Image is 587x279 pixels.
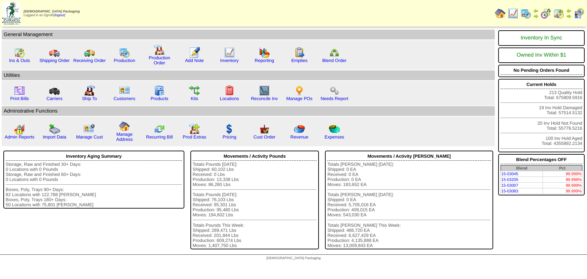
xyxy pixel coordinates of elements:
[501,155,582,164] div: Blend Percentages OFF
[501,49,582,62] div: Owned Inv Within $1
[541,8,551,19] img: calendarblend.gif
[73,58,106,63] a: Receiving Order
[183,134,206,139] a: Prod Extras
[501,165,543,171] th: Blend
[501,189,518,193] a: 15-03083
[321,96,348,101] a: Needs Report
[259,85,270,96] img: line_graph2.gif
[2,30,495,39] td: General Management
[253,134,275,139] a: Cust Order
[543,171,582,177] td: 99.999%
[14,124,25,134] img: graph2.png
[149,55,170,65] a: Production Order
[2,70,495,80] td: Utilities
[119,121,130,132] img: home.gif
[543,177,582,183] td: 99.998%
[266,256,321,260] span: [DEMOGRAPHIC_DATA] Packaging
[290,134,308,139] a: Revenue
[2,2,21,25] img: zoroco-logo-small.webp
[5,134,34,139] a: Admin Reports
[327,162,491,248] div: Totals [PERSON_NAME] [DATE]: Shipped: 0 EA Received: 0 EA Production: 0 EA Moves: 183,652 EA Tota...
[154,124,165,134] img: reconcile.gif
[543,188,582,194] td: 99.999%
[6,152,182,161] div: Inventory Aging Summary
[574,8,584,19] img: calendarcustomer.gif
[501,80,582,89] div: Current Holds
[116,132,133,142] a: Manage Address
[49,47,60,58] img: truck.gif
[259,124,270,134] img: cust_order.png
[114,96,135,101] a: Customers
[223,134,236,139] a: Pricing
[84,85,95,96] img: factory2.gif
[501,66,582,75] div: No Pending Orders Found
[498,79,585,152] div: 213 Quality Hold Total: 675809.5916 19 Inv Hold Damaged Total: 57514.5132 20 Inv Hold Not Found T...
[189,47,200,58] img: orders.gif
[286,96,313,101] a: Manage POs
[495,8,506,19] img: home.gif
[501,172,518,176] a: 15-03045
[259,47,270,58] img: graph.gif
[224,85,235,96] img: locations.gif
[220,58,239,63] a: Inventory
[83,124,96,134] img: managecust.png
[325,134,344,139] a: Expenses
[9,58,30,63] a: Ins & Outs
[327,152,491,161] div: Movements / Activity [PERSON_NAME]
[49,124,60,134] img: import.gif
[14,85,25,96] img: invoice2.gif
[220,96,239,101] a: Locations
[46,96,62,101] a: Carriers
[291,58,307,63] a: Empties
[501,32,582,44] div: Inventory In Sync
[24,10,80,13] span: [DEMOGRAPHIC_DATA] Packaging
[294,47,305,58] img: workorder.gif
[119,47,130,58] img: calendarprod.gif
[43,134,66,139] a: Import Data
[114,58,135,63] a: Production
[24,10,80,17] span: Logged in as Dgroth
[154,44,165,55] img: factory.gif
[553,8,564,19] img: calendarinout.gif
[520,8,531,19] img: calendarprod.gif
[49,85,60,96] img: truck3.gif
[185,58,204,63] a: Add Note
[193,152,317,161] div: Movements / Activity Pounds
[191,96,198,101] a: Kits
[501,177,518,182] a: 15-03205
[329,47,340,58] img: network.png
[154,85,165,96] img: cabinet.gif
[543,165,582,171] th: Pct
[189,85,200,96] img: workflow.gif
[329,85,340,96] img: workflow.png
[151,96,169,101] a: Products
[189,124,200,134] img: prodextras.gif
[193,162,317,248] div: Totals Pounds [DATE]: Shipped: 60,102 Lbs Received: 0 Lbs Production: 13,338 Lbs Moves: 86,280 Lb...
[2,106,495,116] td: Adminstrative Functions
[322,58,346,63] a: Blend Order
[82,96,97,101] a: Ship To
[566,13,572,19] img: arrowright.gif
[224,124,235,134] img: dollar.gif
[14,47,25,58] img: calendarinout.gif
[294,85,305,96] img: po.png
[54,13,65,17] a: (logout)
[76,134,103,139] a: Manage Cust
[329,124,340,134] img: pie_chart2.png
[146,134,173,139] a: Recurring Bill
[224,47,235,58] img: line_graph.gif
[255,58,274,63] a: Reporting
[84,47,95,58] img: truck2.gif
[533,13,539,19] img: arrowright.gif
[533,8,539,13] img: arrowleft.gif
[508,8,518,19] img: line_graph.gif
[543,183,582,188] td: 99.999%
[251,96,278,101] a: Reconcile Inv
[294,124,305,134] img: pie_chart.png
[566,8,572,13] img: arrowleft.gif
[119,85,130,96] img: customers.gif
[6,162,182,207] div: Storage, Raw and Finished 30+ Days: 0 Locations with 0 Pounds Storage, Raw and Finished 60+ Days:...
[39,58,70,63] a: Shipping Order
[501,183,518,188] a: 15-03007
[10,96,29,101] a: Print Bills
